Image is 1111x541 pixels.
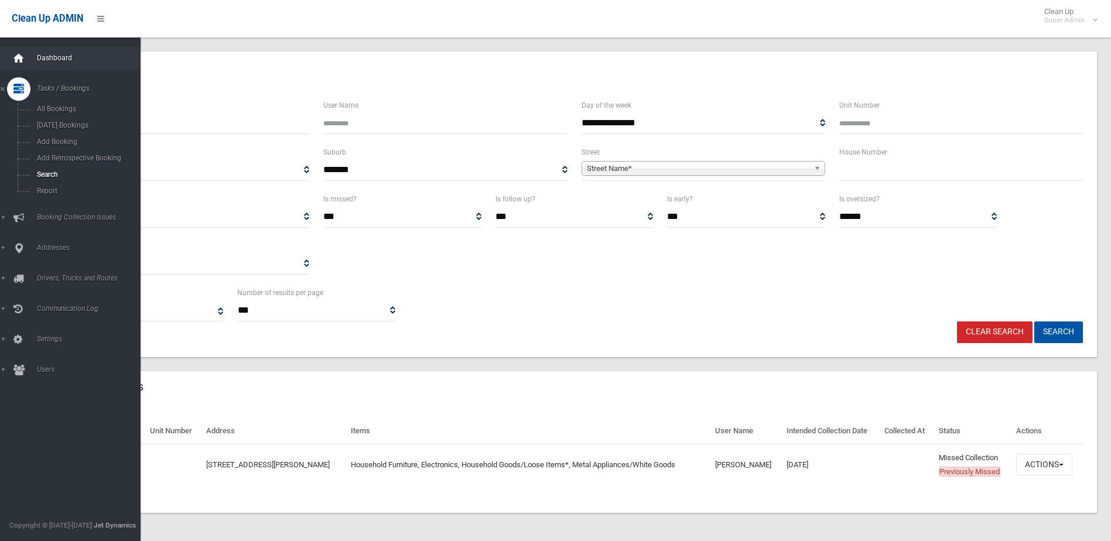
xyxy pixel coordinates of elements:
label: Is follow up? [495,193,535,206]
a: [STREET_ADDRESS][PERSON_NAME] [206,460,330,469]
strong: Jet Dynamics [94,521,136,529]
span: Drivers, Trucks and Routes [33,274,149,282]
a: Clear Search [957,321,1033,343]
span: Street Name* [587,162,809,176]
span: Search [33,170,139,179]
label: Day of the week [582,99,631,112]
span: Add Retrospective Booking [33,154,139,162]
span: Report [33,187,139,195]
span: Addresses [33,244,149,252]
small: Super Admin [1044,16,1085,25]
span: Add Booking [33,138,139,146]
th: User Name [710,418,782,444]
label: Unit Number [839,99,880,112]
th: Address [201,418,346,444]
label: Is early? [667,193,693,206]
span: Settings [33,335,149,343]
span: Communication Log [33,304,149,313]
label: Suburb [323,146,346,159]
td: Household Furniture, Electronics, Household Goods/Loose Items*, Metal Appliances/White Goods [346,444,710,485]
th: Intended Collection Date [782,418,880,444]
th: Status [934,418,1011,444]
span: Booking Collection Issues [33,213,149,221]
button: Actions [1016,454,1072,475]
label: House Number [839,146,887,159]
span: Users [33,365,149,374]
td: [PERSON_NAME] [710,444,782,485]
span: Previously Missed [939,467,1000,477]
td: [DATE] [782,444,880,485]
span: Tasks / Bookings [33,84,149,93]
label: Is missed? [323,193,357,206]
label: Is oversized? [839,193,880,206]
label: Street [582,146,600,159]
span: Copyright © [DATE]-[DATE] [9,521,92,529]
button: Search [1034,321,1083,343]
span: Clean Up ADMIN [12,13,83,24]
span: [DATE] Bookings [33,121,139,129]
span: All Bookings [33,105,139,113]
th: Unit Number [145,418,201,444]
label: Number of results per page [237,286,323,299]
th: Actions [1011,418,1083,444]
th: Items [346,418,710,444]
td: Missed Collection [934,444,1011,485]
span: Clean Up [1038,7,1096,25]
th: Collected At [880,418,934,444]
label: User Name [323,99,358,112]
span: Dashboard [33,54,149,62]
